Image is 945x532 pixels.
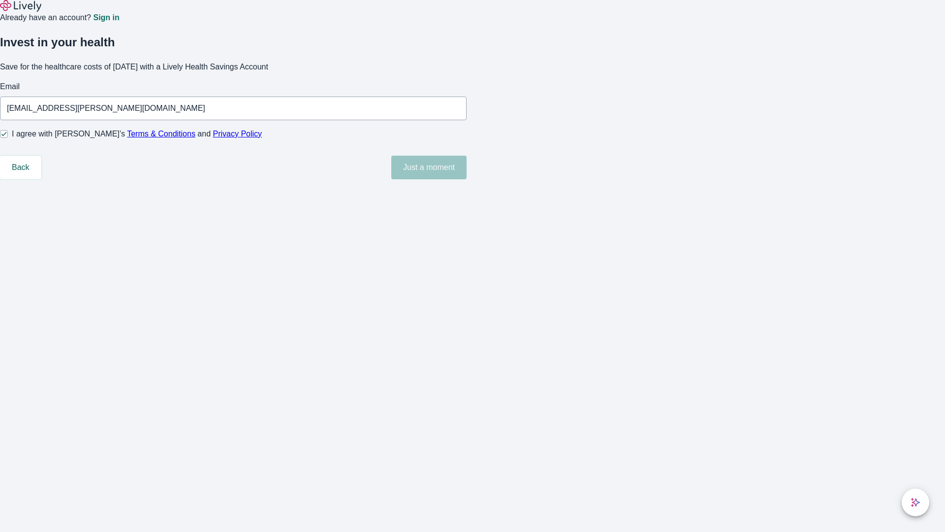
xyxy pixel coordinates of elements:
[902,489,929,516] button: chat
[911,498,920,507] svg: Lively AI Assistant
[213,130,262,138] a: Privacy Policy
[93,14,119,22] a: Sign in
[127,130,195,138] a: Terms & Conditions
[12,128,262,140] span: I agree with [PERSON_NAME]’s and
